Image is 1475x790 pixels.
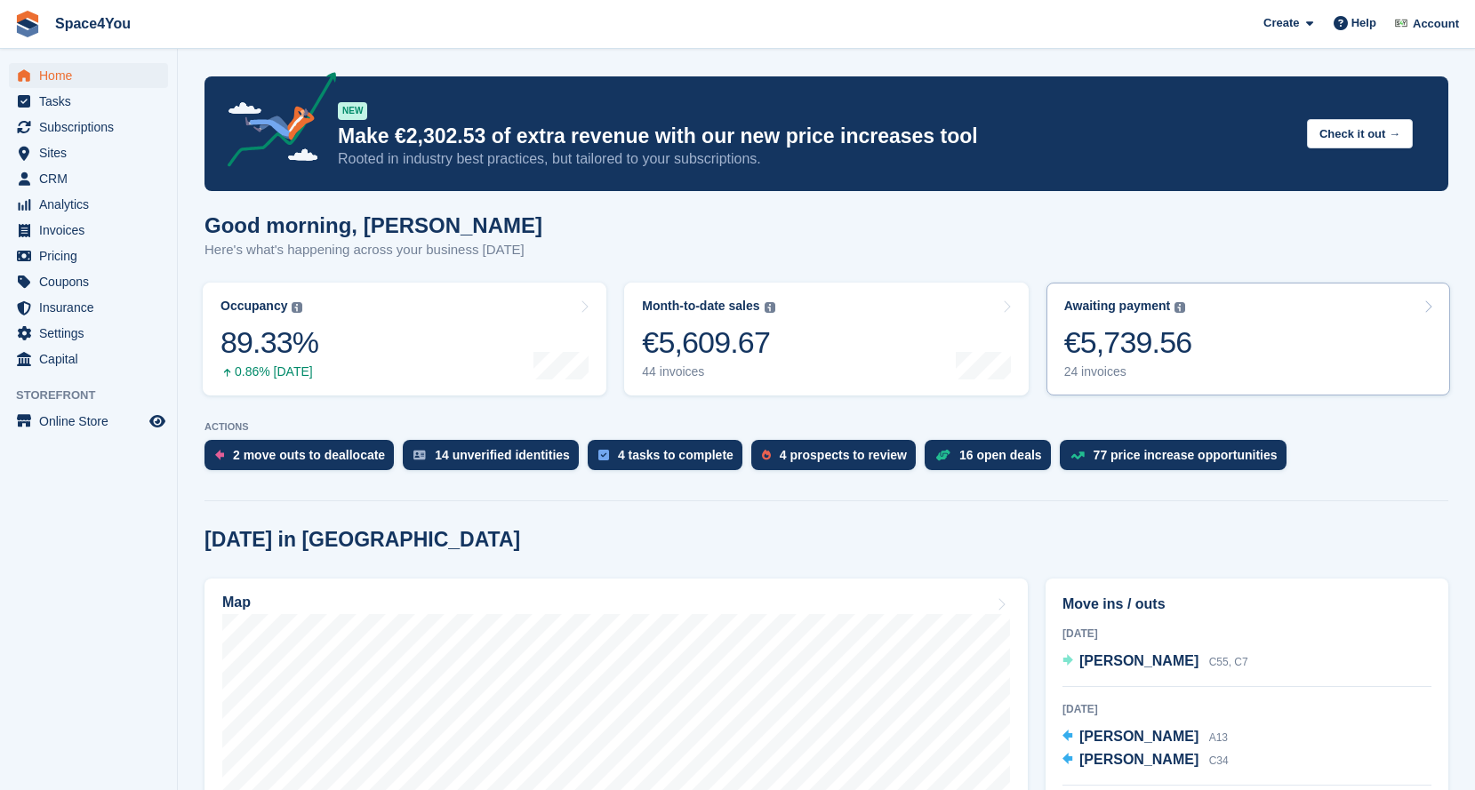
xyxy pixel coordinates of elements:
button: Check it out → [1307,119,1413,148]
span: Online Store [39,409,146,434]
img: move_outs_to_deallocate_icon-f764333ba52eb49d3ac5e1228854f67142a1ed5810a6f6cc68b1a99e826820c5.svg [215,450,224,460]
span: C34 [1209,754,1229,767]
div: 14 unverified identities [435,448,570,462]
a: [PERSON_NAME] C55, C7 [1062,650,1248,674]
a: 2 move outs to deallocate [204,440,403,479]
a: Occupancy 89.33% 0.86% [DATE] [203,283,606,395]
img: price-adjustments-announcement-icon-8257ccfd72463d97f412b2fc003d46551f7dbcb40ab6d574587a9cd5c0d94... [212,72,337,173]
h1: Good morning, [PERSON_NAME] [204,213,542,237]
span: Storefront [16,387,177,404]
a: menu [9,115,168,140]
a: Space4You [48,9,138,38]
a: menu [9,89,168,114]
a: menu [9,269,168,294]
a: 4 prospects to review [751,440,925,479]
a: menu [9,166,168,191]
a: Preview store [147,411,168,432]
div: [DATE] [1062,701,1431,717]
div: 4 prospects to review [780,448,907,462]
a: [PERSON_NAME] A13 [1062,726,1228,749]
div: Awaiting payment [1064,299,1171,314]
span: [PERSON_NAME] [1079,752,1198,767]
span: Analytics [39,192,146,217]
div: €5,609.67 [642,324,774,361]
p: ACTIONS [204,421,1448,433]
a: Awaiting payment €5,739.56 24 invoices [1046,283,1450,395]
span: Sites [39,140,146,165]
span: Invoices [39,218,146,243]
a: 77 price increase opportunities [1060,440,1295,479]
span: Subscriptions [39,115,146,140]
span: Settings [39,321,146,346]
a: 16 open deals [925,440,1060,479]
span: [PERSON_NAME] [1079,653,1198,668]
h2: Map [222,594,251,610]
a: menu [9,218,168,243]
img: Finn-Kristof Kausch [1392,14,1410,32]
a: menu [9,63,168,88]
div: €5,739.56 [1064,324,1192,361]
a: 14 unverified identities [403,440,588,479]
span: Capital [39,347,146,371]
a: menu [9,409,168,434]
img: price_increase_opportunities-93ffe204e8149a01c8c9dc8f82e8f89637d9d84a8eef4429ea346261dce0b2c0.svg [1070,451,1085,459]
div: NEW [338,102,367,120]
img: icon-info-grey-7440780725fd019a000dd9b08b2336e03edf1995a4989e88bcd33f0948082b44.svg [292,302,302,313]
a: menu [9,192,168,217]
span: Coupons [39,269,146,294]
img: icon-info-grey-7440780725fd019a000dd9b08b2336e03edf1995a4989e88bcd33f0948082b44.svg [765,302,775,313]
img: prospect-51fa495bee0391a8d652442698ab0144808aea92771e9ea1ae160a38d050c398.svg [762,450,771,460]
span: Insurance [39,295,146,320]
div: 24 invoices [1064,364,1192,379]
a: menu [9,140,168,165]
div: 0.86% [DATE] [220,364,318,379]
img: icon-info-grey-7440780725fd019a000dd9b08b2336e03edf1995a4989e88bcd33f0948082b44.svg [1174,302,1185,313]
span: Create [1263,14,1299,32]
a: menu [9,321,168,346]
span: A13 [1209,731,1228,744]
img: verify_identity-adf6edd0f0f0b5bbfe63781bf79b02c33cf7c696d77639b501bdc392416b5a36.svg [413,450,426,460]
div: 4 tasks to complete [618,448,733,462]
a: [PERSON_NAME] C34 [1062,749,1229,772]
a: menu [9,243,168,268]
span: Pricing [39,243,146,268]
a: 4 tasks to complete [588,440,751,479]
div: Month-to-date sales [642,299,759,314]
p: Make €2,302.53 of extra revenue with our new price increases tool [338,124,1293,149]
a: Month-to-date sales €5,609.67 44 invoices [624,283,1028,395]
img: task-75834270c22a3079a89374b754ae025e5fb1db73e45f91037f5363f120a921f8.svg [598,450,609,460]
a: menu [9,347,168,371]
img: stora-icon-8386f47178a22dfd0bd8f6a31ec36ba5ce8667c1dd55bd0f319d3a0aa187defe.svg [14,11,41,37]
span: Tasks [39,89,146,114]
div: 89.33% [220,324,318,361]
div: 44 invoices [642,364,774,379]
span: Home [39,63,146,88]
h2: Move ins / outs [1062,594,1431,615]
div: 77 price increase opportunities [1094,448,1278,462]
span: Account [1413,15,1459,33]
p: Here's what's happening across your business [DATE] [204,240,542,260]
span: CRM [39,166,146,191]
div: 16 open deals [959,448,1042,462]
h2: [DATE] in [GEOGRAPHIC_DATA] [204,528,520,552]
div: 2 move outs to deallocate [233,448,385,462]
a: menu [9,295,168,320]
span: Help [1351,14,1376,32]
img: deal-1b604bf984904fb50ccaf53a9ad4b4a5d6e5aea283cecdc64d6e3604feb123c2.svg [935,449,950,461]
span: C55, C7 [1209,656,1248,668]
div: [DATE] [1062,626,1431,642]
p: Rooted in industry best practices, but tailored to your subscriptions. [338,149,1293,169]
span: [PERSON_NAME] [1079,729,1198,744]
div: Occupancy [220,299,287,314]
